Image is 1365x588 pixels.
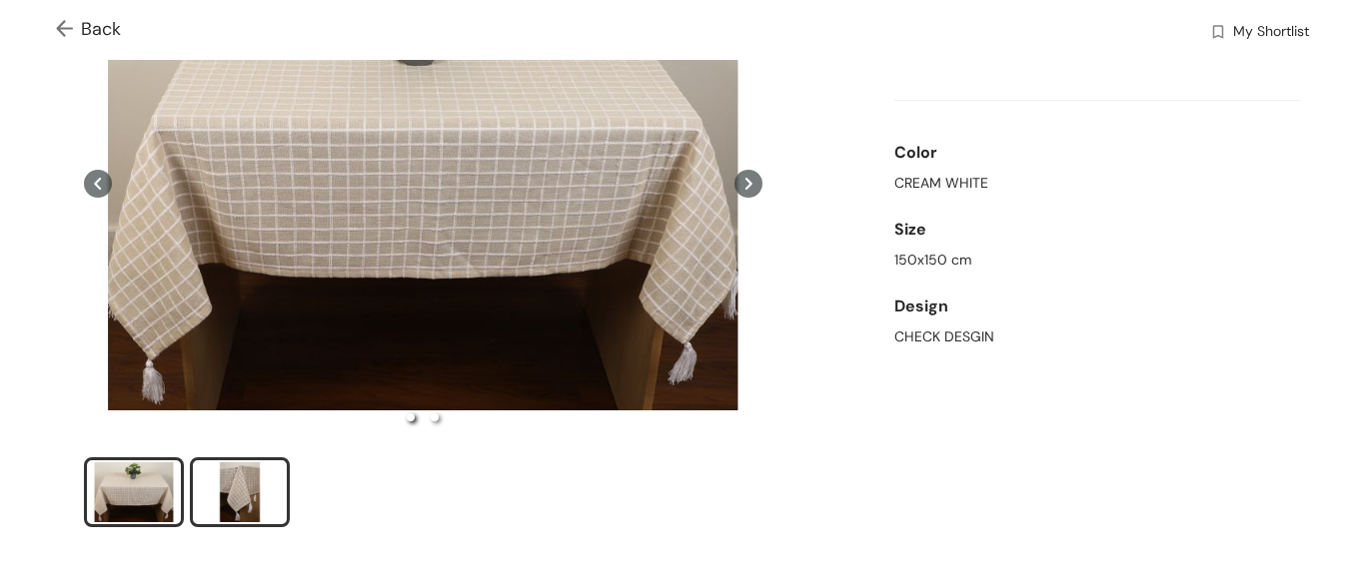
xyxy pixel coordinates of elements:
[190,457,290,527] li: slide item 2
[894,326,1301,347] div: CHECK DESGIN
[56,16,121,43] span: Back
[894,133,1301,173] div: Color
[1209,23,1227,44] img: wishlist
[84,457,184,527] li: slide item 1
[431,413,439,421] li: slide item 2
[56,20,81,41] img: Go back
[407,413,415,421] li: slide item 1
[1233,21,1309,45] span: My Shortlist
[894,173,1301,194] div: CREAM WHITE
[894,250,1301,271] div: 150x150 cm
[894,287,1301,326] div: Design
[894,210,1301,250] div: Size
